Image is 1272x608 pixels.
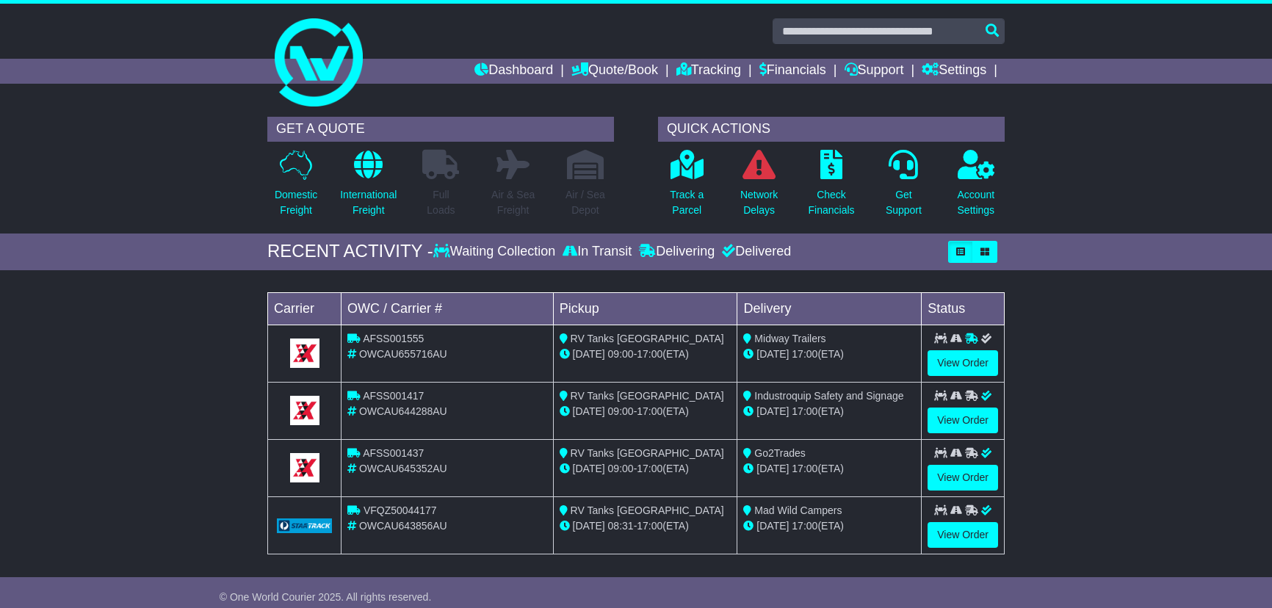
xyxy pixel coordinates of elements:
div: GET A QUOTE [267,117,614,142]
div: - (ETA) [560,347,731,362]
div: (ETA) [743,347,915,362]
p: Track a Parcel [670,187,704,218]
span: Go2Trades [754,447,806,459]
span: Industroquip Safety and Signage [754,390,903,402]
a: GetSupport [885,149,922,226]
span: OWCAU645352AU [359,463,447,474]
span: [DATE] [756,463,789,474]
p: International Freight [340,187,397,218]
span: [DATE] [573,348,605,360]
a: CheckFinancials [808,149,856,226]
a: View Order [928,522,998,548]
p: Full Loads [422,187,459,218]
div: (ETA) [743,518,915,534]
a: NetworkDelays [740,149,778,226]
span: AFSS001417 [363,390,424,402]
div: QUICK ACTIONS [658,117,1005,142]
img: GetCarrierServiceLogo [290,453,319,482]
div: (ETA) [743,461,915,477]
div: FROM OUR SUPPORT [267,585,1005,606]
p: Network Delays [740,187,778,218]
span: 17:00 [637,405,662,417]
img: GetCarrierServiceLogo [290,339,319,368]
span: [DATE] [756,348,789,360]
td: Carrier [268,292,342,325]
span: 17:00 [792,405,817,417]
span: 09:00 [608,463,634,474]
div: - (ETA) [560,518,731,534]
span: Mad Wild Campers [754,504,842,516]
span: 17:00 [792,520,817,532]
td: OWC / Carrier # [342,292,554,325]
div: RECENT ACTIVITY - [267,241,433,262]
p: Air & Sea Freight [491,187,535,218]
div: (ETA) [743,404,915,419]
span: 17:00 [792,348,817,360]
div: - (ETA) [560,404,731,419]
span: AFSS001555 [363,333,424,344]
span: AFSS001437 [363,447,424,459]
p: Domestic Freight [275,187,317,218]
a: View Order [928,465,998,491]
a: AccountSettings [957,149,996,226]
a: InternationalFreight [339,149,397,226]
span: 17:00 [637,520,662,532]
p: Get Support [886,187,922,218]
a: Settings [922,59,986,84]
span: 09:00 [608,405,634,417]
div: In Transit [559,244,635,260]
p: Check Financials [809,187,855,218]
a: View Order [928,408,998,433]
span: 17:00 [792,463,817,474]
span: [DATE] [573,405,605,417]
span: VFQZ50044177 [364,504,437,516]
span: 17:00 [637,348,662,360]
span: Midway Trailers [754,333,825,344]
span: RV Tanks [GEOGRAPHIC_DATA] [571,390,724,402]
p: Account Settings [958,187,995,218]
span: RV Tanks [GEOGRAPHIC_DATA] [571,447,724,459]
td: Status [922,292,1005,325]
div: Waiting Collection [433,244,559,260]
span: [DATE] [756,520,789,532]
a: Tracking [676,59,741,84]
span: RV Tanks [GEOGRAPHIC_DATA] [571,504,724,516]
td: Pickup [553,292,737,325]
a: Financials [759,59,826,84]
span: [DATE] [756,405,789,417]
td: Delivery [737,292,922,325]
a: Dashboard [474,59,553,84]
a: Quote/Book [571,59,658,84]
div: - (ETA) [560,461,731,477]
img: GetCarrierServiceLogo [277,518,332,533]
span: OWCAU655716AU [359,348,447,360]
span: RV Tanks [GEOGRAPHIC_DATA] [571,333,724,344]
div: Delivering [635,244,718,260]
span: [DATE] [573,463,605,474]
span: OWCAU644288AU [359,405,447,417]
a: Track aParcel [669,149,704,226]
span: OWCAU643856AU [359,520,447,532]
a: View Order [928,350,998,376]
span: [DATE] [573,520,605,532]
span: © One World Courier 2025. All rights reserved. [220,591,432,603]
span: 17:00 [637,463,662,474]
a: Support [845,59,904,84]
p: Air / Sea Depot [565,187,605,218]
span: 08:31 [608,520,634,532]
div: Delivered [718,244,791,260]
a: DomesticFreight [274,149,318,226]
span: 09:00 [608,348,634,360]
img: GetCarrierServiceLogo [290,396,319,425]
